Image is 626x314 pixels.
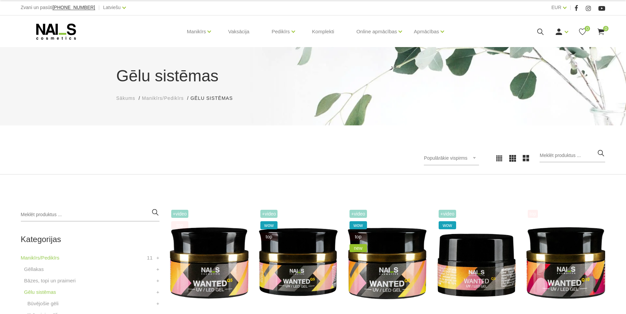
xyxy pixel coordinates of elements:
a: Apmācības [414,18,439,45]
span: Populārākie vispirms [424,155,467,161]
a: Online apmācības [356,18,397,45]
span: +Video [260,210,278,218]
li: Gēlu sistēmas [190,95,240,102]
span: 11 [147,254,153,262]
a: + [156,254,159,262]
h1: Gēlu sistēmas [116,64,510,88]
span: Sākums [116,95,136,101]
span: new [349,244,367,252]
a: Manikīrs/Pedikīrs [142,95,184,102]
a: Latviešu [103,3,120,11]
a: Manikīrs/Pedikīrs [21,254,60,262]
a: Pedikīrs [271,18,290,45]
a: + [156,288,159,296]
a: 0 [597,28,605,36]
span: | [570,3,571,12]
span: top [260,233,278,241]
a: Sākums [116,95,136,102]
span: +Video [439,210,456,218]
span: | [99,3,100,12]
span: 0 [585,26,590,31]
a: Komplekti [307,15,340,48]
input: Meklēt produktus ... [540,149,605,162]
span: +Video [171,210,189,218]
span: top [528,210,538,218]
a: + [156,300,159,308]
a: + [156,265,159,273]
a: Gēlu sistēmas [24,288,56,296]
a: Būvējošie gēli [28,300,59,308]
a: [PHONE_NUMBER] [52,5,95,10]
h2: Kategorijas [21,235,159,244]
div: Zvani un pasūti [21,3,95,12]
a: 0 [578,28,587,36]
a: Vaksācija [223,15,255,48]
span: 0 [603,26,609,31]
a: Gēllakas [24,265,44,273]
input: Meklēt produktus ... [21,208,159,222]
span: +Video [349,210,367,218]
span: wow [260,221,278,229]
span: wow [439,221,456,229]
a: Manikīrs [187,18,206,45]
span: top [349,233,367,241]
span: Manikīrs/Pedikīrs [142,95,184,101]
a: Bāzes, topi un praimeri [24,277,76,285]
span: wow [349,221,367,229]
a: EUR [551,3,561,11]
span: top [171,221,189,229]
a: + [156,277,159,285]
